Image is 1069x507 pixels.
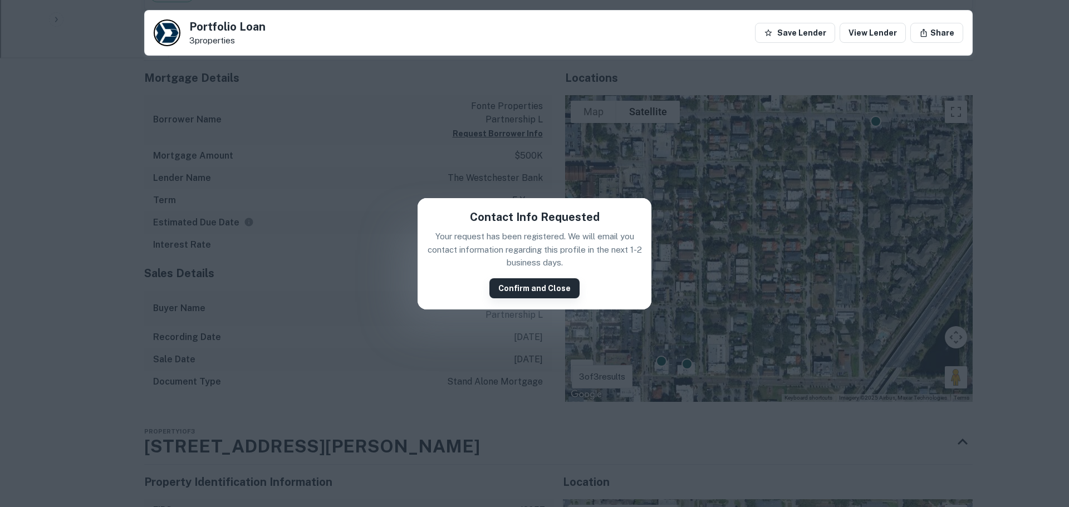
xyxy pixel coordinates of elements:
h5: Portfolio Loan [189,21,266,32]
h5: Contact Info Requested [470,209,600,225]
button: Share [910,23,963,43]
iframe: Chat Widget [1013,418,1069,471]
p: 3 properties [189,36,266,46]
p: Your request has been registered. We will email you contact information regarding this profile in... [426,230,643,269]
button: Save Lender [755,23,835,43]
a: View Lender [840,23,906,43]
button: Confirm and Close [489,278,580,298]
